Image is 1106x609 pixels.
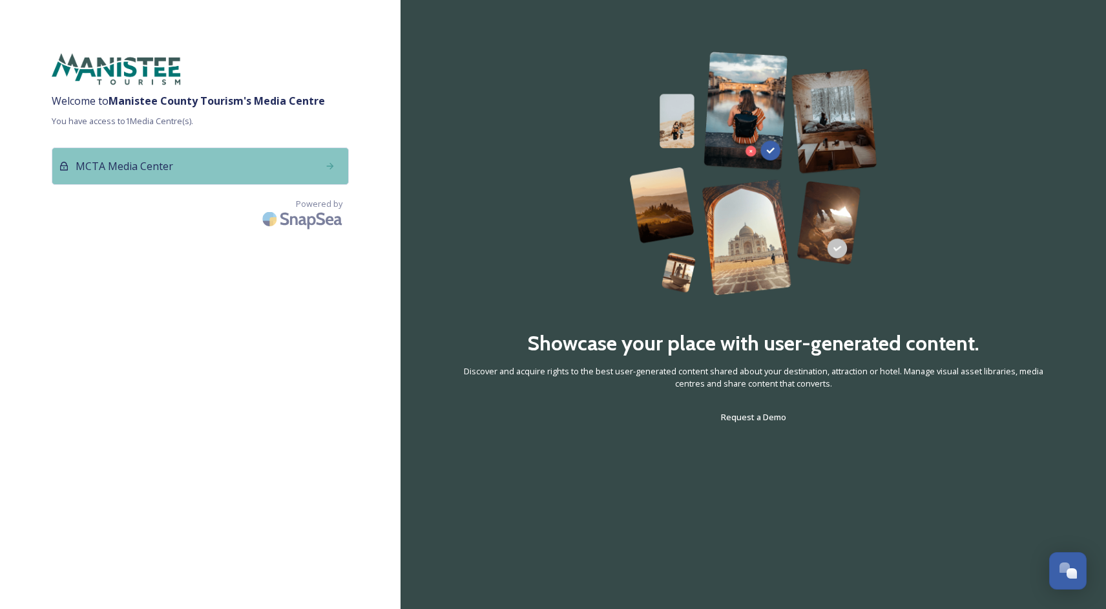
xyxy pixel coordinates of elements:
[629,52,877,295] img: 63b42ca75bacad526042e722_Group%20154-p-800.png
[52,147,349,191] a: MCTA Media Center
[1049,552,1087,590] button: Open Chat
[52,115,349,127] span: You have access to 1 Media Centre(s).
[296,198,342,210] span: Powered by
[721,409,786,425] a: Request a Demo
[52,93,349,109] span: Welcome to
[452,365,1054,390] span: Discover and acquire rights to the best user-generated content shared about your destination, att...
[721,411,786,423] span: Request a Demo
[527,328,979,359] h2: Showcase your place with user-generated content.
[76,158,173,174] span: MCTA Media Center
[52,52,181,87] img: manisteetourism-webheader.png
[258,204,349,234] img: SnapSea Logo
[109,94,325,108] strong: Manistee County Tourism 's Media Centre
